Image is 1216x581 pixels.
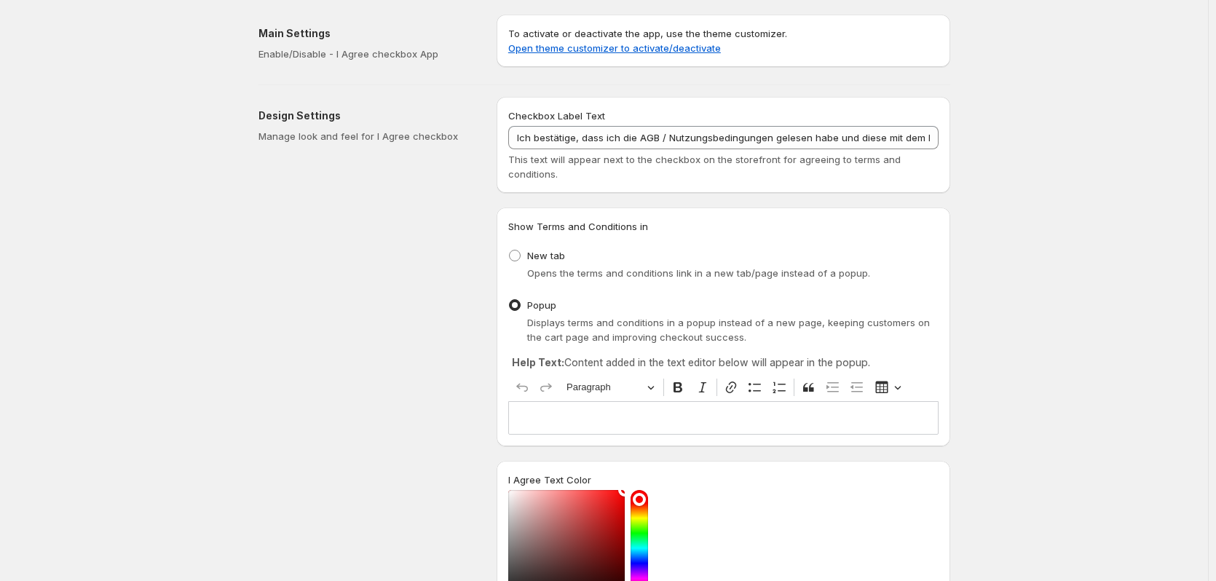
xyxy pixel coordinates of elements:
[512,356,564,368] strong: Help Text:
[527,317,930,343] span: Displays terms and conditions in a popup instead of a new page, keeping customers on the cart pag...
[527,267,870,279] span: Opens the terms and conditions link in a new tab/page instead of a popup.
[560,376,660,399] button: Paragraph, Heading
[566,379,642,396] span: Paragraph
[508,401,939,434] div: Editor editing area: main. Press Alt+0 for help.
[527,250,565,261] span: New tab
[258,129,473,143] p: Manage look and feel for I Agree checkbox
[508,154,901,180] span: This text will appear next to the checkbox on the storefront for agreeing to terms and conditions.
[508,110,605,122] span: Checkbox Label Text
[508,26,939,55] p: To activate or deactivate the app, use the theme customizer.
[258,47,473,61] p: Enable/Disable - I Agree checkbox App
[508,42,721,54] a: Open theme customizer to activate/deactivate
[508,221,648,232] span: Show Terms and Conditions in
[508,473,591,487] label: I Agree Text Color
[512,355,935,370] p: Content added in the text editor below will appear in the popup.
[527,299,556,311] span: Popup
[258,108,473,123] h2: Design Settings
[258,26,473,41] h2: Main Settings
[508,373,939,401] div: Editor toolbar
